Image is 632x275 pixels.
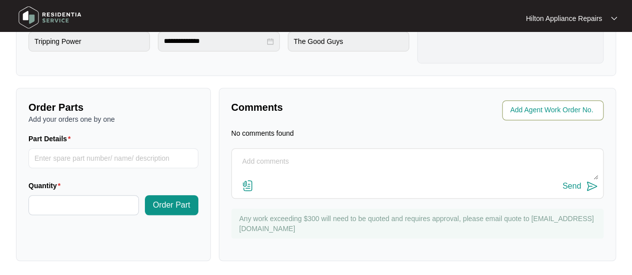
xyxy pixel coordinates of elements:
input: Product Fault or Query [28,31,150,51]
input: Quantity [29,196,138,215]
img: send-icon.svg [586,180,598,192]
p: No comments found [231,128,294,138]
button: Order Part [145,195,198,215]
input: Add Agent Work Order No. [510,104,598,116]
p: Comments [231,100,411,114]
img: residentia service logo [15,2,85,32]
span: Order Part [153,199,190,211]
img: dropdown arrow [611,16,617,21]
img: file-attachment-doc.svg [242,180,254,192]
label: Quantity [28,181,64,191]
p: Any work exceeding $300 will need to be quoted and requires approval, please email quote to [EMAI... [239,214,599,234]
p: Hilton Appliance Repairs [526,13,602,23]
input: Date Purchased [164,36,264,46]
p: Order Parts [28,100,198,114]
p: Add your orders one by one [28,114,198,124]
label: Part Details [28,134,75,144]
button: Send [563,180,598,193]
input: Purchased From [288,31,409,51]
div: Send [563,182,581,191]
input: Part Details [28,148,198,168]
